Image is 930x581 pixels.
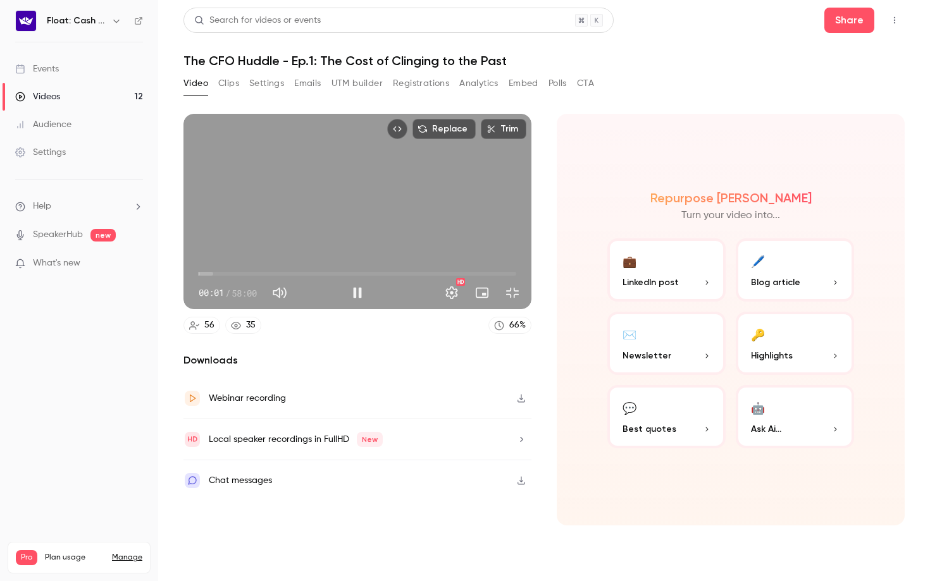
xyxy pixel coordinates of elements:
span: / [225,286,230,300]
span: 00:01 [199,286,224,300]
div: 🖊️ [751,251,765,271]
div: 66 % [509,319,526,332]
div: Local speaker recordings in FullHD [209,432,383,447]
div: 🤖 [751,398,765,417]
button: ✉️Newsletter [607,312,726,375]
button: 🖊️Blog article [736,238,854,302]
span: LinkedIn post [623,276,679,289]
span: Ask Ai... [751,422,781,436]
button: Replace [412,119,476,139]
iframe: Noticeable Trigger [128,258,143,269]
span: What's new [33,257,80,270]
button: Turn on miniplayer [469,280,495,305]
span: Help [33,200,51,213]
button: Analytics [459,73,499,94]
h2: Repurpose [PERSON_NAME] [650,190,812,205]
button: Emails [294,73,321,94]
a: 66% [488,317,531,334]
button: Settings [439,280,464,305]
button: 🤖Ask Ai... [736,385,854,448]
button: Trim [481,119,526,139]
a: 35 [225,317,261,334]
h1: The CFO Huddle - Ep.1: The Cost of Clinging to the Past [183,53,905,68]
div: 00:01 [199,286,257,300]
div: Videos [15,90,60,103]
div: Audience [15,118,71,131]
li: help-dropdown-opener [15,200,143,213]
div: 35 [246,319,256,332]
button: Video [183,73,208,94]
button: 💬Best quotes [607,385,726,448]
span: new [90,229,116,242]
h2: Downloads [183,353,531,368]
div: 💼 [623,251,636,271]
button: Pause [345,280,370,305]
p: Turn your video into... [681,208,780,223]
div: Events [15,63,59,75]
a: Manage [112,553,142,563]
div: Search for videos or events [194,14,321,27]
span: Highlights [751,349,793,362]
span: Newsletter [623,349,671,362]
button: Exit full screen [500,280,525,305]
h6: Float: Cash Flow Intelligence Series [47,15,106,27]
span: Blog article [751,276,800,289]
div: Chat messages [209,473,272,488]
button: Settings [249,73,284,94]
span: Plan usage [45,553,104,563]
span: 58:00 [232,286,257,300]
a: 56 [183,317,220,334]
button: Embed video [387,119,407,139]
button: 🔑Highlights [736,312,854,375]
span: New [357,432,383,447]
button: Embed [509,73,538,94]
button: Top Bar Actions [884,10,905,30]
div: 🔑 [751,324,765,344]
button: CTA [577,73,594,94]
button: Polls [549,73,567,94]
button: Clips [218,73,239,94]
button: UTM builder [332,73,383,94]
span: Pro [16,550,37,565]
div: 56 [204,319,214,332]
a: SpeakerHub [33,228,83,242]
button: Mute [267,280,292,305]
div: Settings [15,146,66,159]
div: HD [456,278,465,286]
div: 💬 [623,398,636,417]
div: ✉️ [623,324,636,344]
button: 💼LinkedIn post [607,238,726,302]
div: Webinar recording [209,391,286,406]
button: Registrations [393,73,449,94]
img: Float: Cash Flow Intelligence Series [16,11,36,31]
span: Best quotes [623,422,676,436]
button: Share [824,8,874,33]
